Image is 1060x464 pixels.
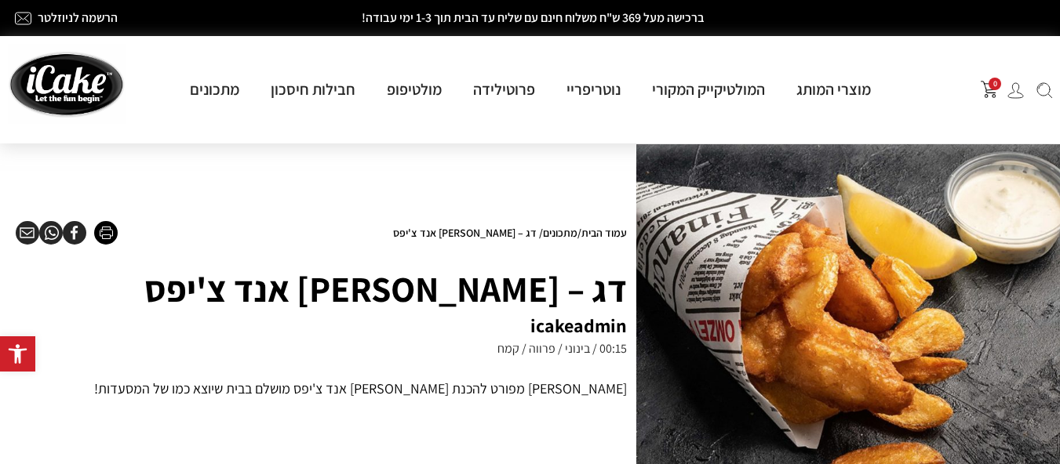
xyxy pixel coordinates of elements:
[371,79,457,100] a: מולטיפופ
[393,227,627,239] nav: Breadcrumb
[522,343,555,355] h6: פרווה /
[558,343,590,355] h6: בינוני /
[981,81,998,98] img: shopping-cart.png
[234,12,832,24] h2: ברכישה מעל 369 ש"ח משלוח חינם עם שליח עד הבית תוך 1-3 ימי עבודה!
[16,379,627,399] div: [PERSON_NAME] מפורט להכנת [PERSON_NAME] אנד צ'יפס מושלם בבית שיוצא כמו של המסעדות!
[497,343,519,355] h6: קמח
[174,79,255,100] a: מתכונים
[989,78,1001,90] span: 0
[63,221,86,245] div: שיתוף ב facebook
[981,81,998,98] button: פתח עגלת קניות צדדית
[543,226,577,240] a: מתכונים
[38,9,118,26] a: הרשמה לניוזלטר
[255,79,371,100] a: חבילות חיסכון
[457,79,551,100] a: פרוטילידה
[16,221,39,245] div: שיתוף ב email
[551,79,636,100] a: נוטריפריי
[636,79,781,100] a: המולטיקייק המקורי
[39,221,63,245] div: שיתוף ב whatsapp
[592,343,627,355] h6: 00:15 /
[581,226,627,240] a: עמוד הבית
[16,316,627,335] h2: icakeadmin
[16,261,627,316] h1: דג – [PERSON_NAME] אנד צ'יפס
[781,79,887,100] a: מוצרי המותג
